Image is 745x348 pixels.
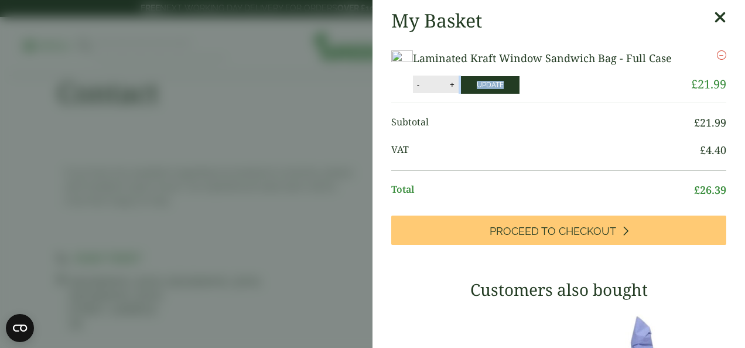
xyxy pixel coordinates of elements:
bdi: 21.99 [694,115,726,129]
h2: My Basket [391,9,482,32]
span: £ [691,76,698,92]
bdi: 26.39 [694,183,726,197]
bdi: 4.40 [700,143,726,157]
span: Subtotal [391,115,694,131]
a: Laminated Kraft Window Sandwich Bag - Full Case [413,51,672,65]
button: - [413,80,423,90]
span: £ [694,183,700,197]
h3: Customers also bought [391,280,726,300]
span: £ [700,143,706,157]
span: VAT [391,142,700,158]
span: £ [694,115,700,129]
span: Total [391,182,694,198]
a: Proceed to Checkout [391,216,726,245]
button: Update [461,76,520,94]
bdi: 21.99 [691,76,726,92]
a: Remove this item [717,50,726,60]
button: + [446,80,458,90]
span: Proceed to Checkout [490,225,616,238]
button: Open CMP widget [6,314,34,342]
